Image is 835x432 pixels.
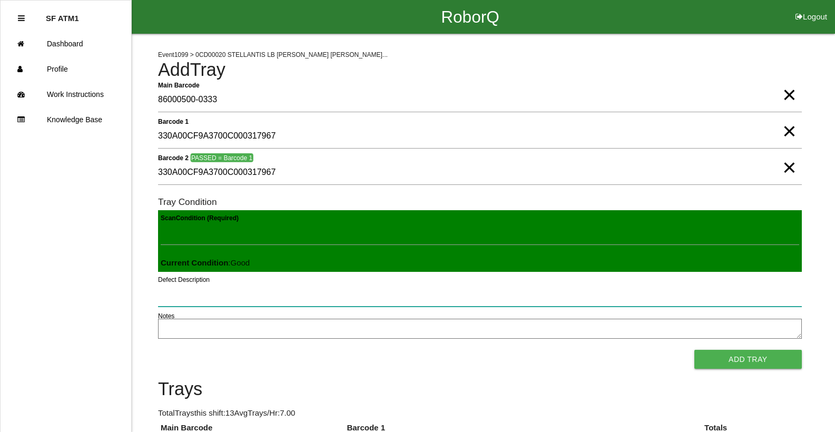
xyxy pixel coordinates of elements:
b: Barcode 2 [158,154,189,161]
p: SF ATM1 [46,6,79,23]
b: Main Barcode [158,81,200,89]
button: Add Tray [694,350,802,369]
span: Clear Input [782,74,796,95]
b: Barcode 1 [158,117,189,125]
span: Clear Input [782,110,796,131]
h4: Add Tray [158,60,802,80]
a: Knowledge Base [1,107,131,132]
label: Defect Description [158,275,210,284]
b: Current Condition [161,258,228,267]
a: Dashboard [1,31,131,56]
p: Total Trays this shift: 13 Avg Trays /Hr: 7.00 [158,407,802,419]
h4: Trays [158,379,802,399]
div: Close [18,6,25,31]
input: Required [158,88,802,112]
span: PASSED = Barcode 1 [190,153,253,162]
span: Clear Input [782,146,796,168]
span: Event 1099 > 0CD00020 STELLANTIS LB [PERSON_NAME] [PERSON_NAME]... [158,51,388,58]
a: Work Instructions [1,82,131,107]
b: Scan Condition (Required) [161,214,239,222]
h6: Tray Condition [158,197,802,207]
label: Notes [158,311,174,321]
span: : Good [161,258,250,267]
a: Profile [1,56,131,82]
